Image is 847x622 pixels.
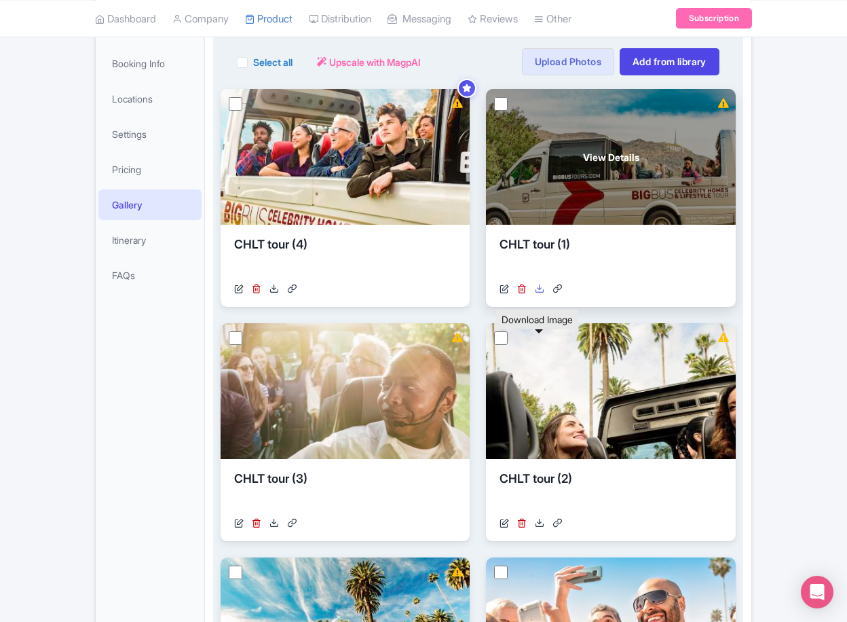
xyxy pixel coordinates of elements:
[98,225,202,255] a: Itinerary
[500,470,721,511] div: CHLT tour (2)
[486,89,735,225] a: View Details
[496,310,578,329] div: Download Image
[253,55,293,69] label: Select all
[676,8,752,29] a: Subscription
[98,189,202,220] a: Gallery
[98,48,202,79] a: Booking Info
[98,154,202,185] a: Pricing
[801,576,833,608] div: Open Intercom Messenger
[620,48,719,75] a: Add from library
[317,55,421,69] a: Upscale with MagpAI
[500,236,721,276] div: CHLT tour (1)
[98,84,202,114] a: Locations
[234,236,456,276] div: CHLT tour (4)
[234,470,456,511] div: CHLT tour (3)
[98,119,202,149] a: Settings
[522,48,614,75] a: Upload Photos
[98,260,202,291] a: FAQs
[583,150,639,164] span: View Details
[329,55,421,69] span: Upscale with MagpAI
